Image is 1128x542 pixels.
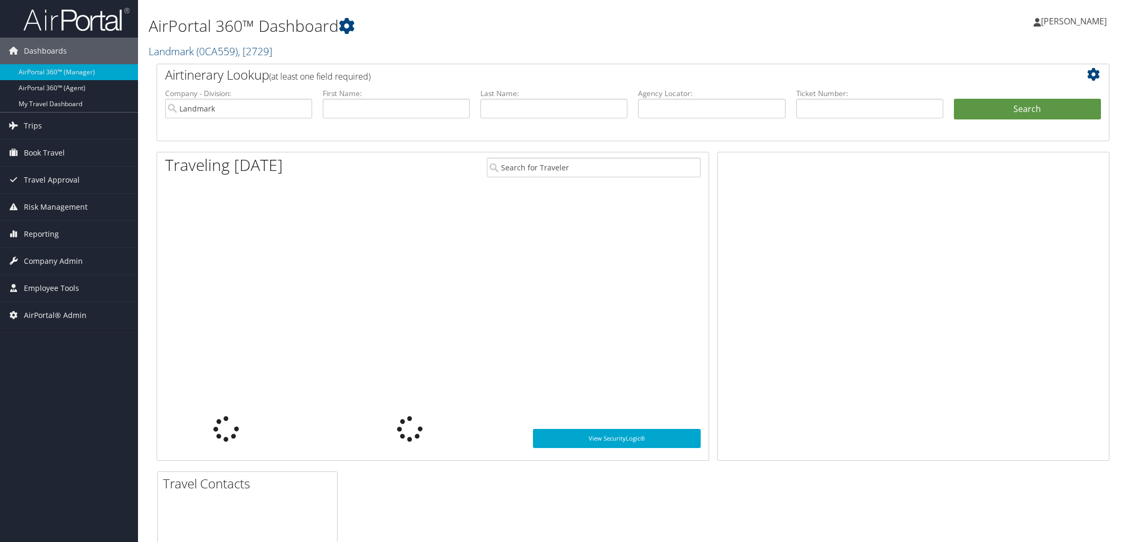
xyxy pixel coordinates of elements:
span: (at least one field required) [269,71,371,82]
a: [PERSON_NAME] [1034,5,1117,37]
span: Reporting [24,221,59,247]
span: Risk Management [24,194,88,220]
label: Ticket Number: [796,88,943,99]
span: Trips [24,113,42,139]
h2: Travel Contacts [163,475,337,493]
a: Landmark [149,44,272,58]
a: View SecurityLogic® [533,429,701,448]
button: Search [954,99,1101,120]
span: Company Admin [24,248,83,274]
input: Search for Traveler [487,158,701,177]
label: Company - Division: [165,88,312,99]
span: Dashboards [24,38,67,64]
label: Last Name: [480,88,627,99]
span: , [ 2729 ] [238,44,272,58]
span: [PERSON_NAME] [1041,15,1107,27]
h2: Airtinerary Lookup [165,66,1022,84]
label: First Name: [323,88,470,99]
span: ( 0CA559 ) [196,44,238,58]
h1: Traveling [DATE] [165,154,283,176]
span: Book Travel [24,140,65,166]
label: Agency Locator: [638,88,785,99]
span: Travel Approval [24,167,80,193]
img: airportal-logo.png [23,7,130,32]
span: AirPortal® Admin [24,302,87,329]
h1: AirPortal 360™ Dashboard [149,15,795,37]
span: Employee Tools [24,275,79,302]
